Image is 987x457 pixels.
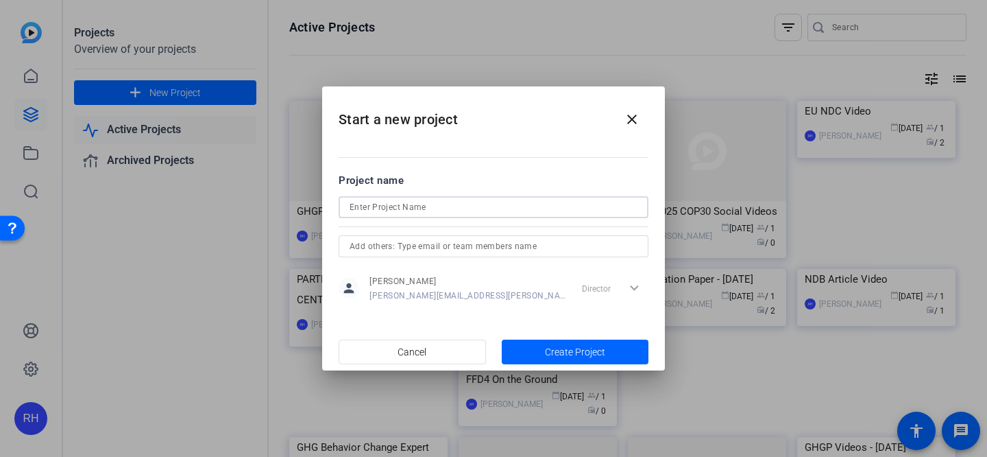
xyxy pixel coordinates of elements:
[339,278,359,298] mat-icon: person
[322,86,665,142] h2: Start a new project
[545,345,605,360] span: Create Project
[369,290,566,301] span: [PERSON_NAME][EMAIL_ADDRESS][PERSON_NAME][DOMAIN_NAME]
[369,276,566,287] span: [PERSON_NAME]
[398,339,426,365] span: Cancel
[339,173,648,188] div: Project name
[350,238,637,255] input: Add others: Type email or team members name
[502,340,649,364] button: Create Project
[624,111,640,128] mat-icon: close
[339,340,486,364] button: Cancel
[350,199,637,215] input: Enter Project Name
